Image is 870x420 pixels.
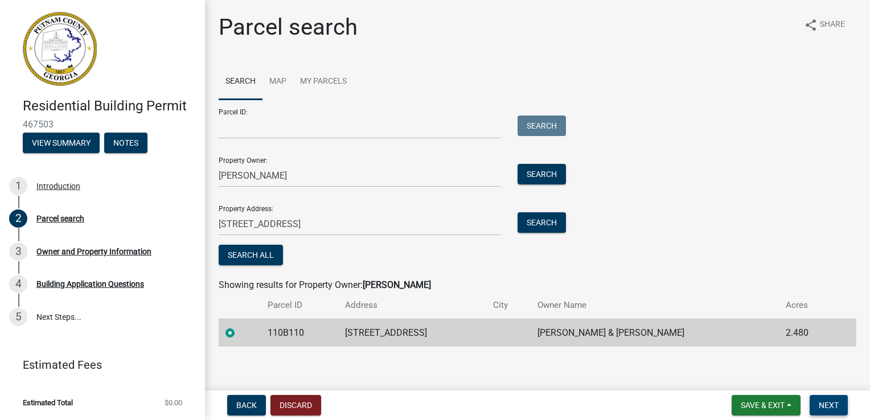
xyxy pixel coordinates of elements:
[819,401,839,410] span: Next
[23,98,196,114] h4: Residential Building Permit
[795,14,854,36] button: shareShare
[23,119,182,130] span: 467503
[531,292,779,319] th: Owner Name
[9,275,27,293] div: 4
[9,209,27,228] div: 2
[9,242,27,261] div: 3
[531,319,779,347] td: [PERSON_NAME] & [PERSON_NAME]
[219,14,358,41] h1: Parcel search
[262,64,293,100] a: Map
[23,133,100,153] button: View Summary
[779,292,835,319] th: Acres
[261,319,338,347] td: 110B110
[820,18,845,32] span: Share
[165,399,182,406] span: $0.00
[219,245,283,265] button: Search All
[338,292,486,319] th: Address
[23,12,97,86] img: Putnam County, Georgia
[104,139,147,148] wm-modal-confirm: Notes
[36,280,144,288] div: Building Application Questions
[236,401,257,410] span: Back
[9,177,27,195] div: 1
[23,139,100,148] wm-modal-confirm: Summary
[219,64,262,100] a: Search
[270,395,321,415] button: Discard
[810,395,848,415] button: Next
[518,212,566,233] button: Search
[261,292,338,319] th: Parcel ID
[36,182,80,190] div: Introduction
[804,18,818,32] i: share
[779,319,835,347] td: 2.480
[36,215,84,223] div: Parcel search
[741,401,785,410] span: Save & Exit
[518,116,566,136] button: Search
[363,279,431,290] strong: [PERSON_NAME]
[104,133,147,153] button: Notes
[518,164,566,184] button: Search
[9,353,187,376] a: Estimated Fees
[227,395,266,415] button: Back
[338,319,486,347] td: [STREET_ADDRESS]
[36,248,151,256] div: Owner and Property Information
[486,292,530,319] th: City
[23,399,73,406] span: Estimated Total
[219,278,856,292] div: Showing results for Property Owner:
[9,308,27,326] div: 5
[293,64,354,100] a: My Parcels
[732,395,801,415] button: Save & Exit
